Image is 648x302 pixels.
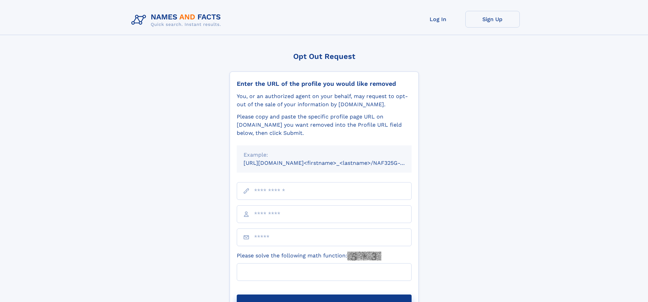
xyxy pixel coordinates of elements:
[230,52,419,61] div: Opt Out Request
[244,151,405,159] div: Example:
[244,160,425,166] small: [URL][DOMAIN_NAME]<firstname>_<lastname>/NAF325G-xxxxxxxx
[465,11,520,28] a: Sign Up
[237,252,381,260] label: Please solve the following math function:
[411,11,465,28] a: Log In
[237,113,412,137] div: Please copy and paste the specific profile page URL on [DOMAIN_NAME] you want removed into the Pr...
[237,80,412,88] div: Enter the URL of the profile you would like removed
[237,92,412,109] div: You, or an authorized agent on your behalf, may request to opt-out of the sale of your informatio...
[129,11,227,29] img: Logo Names and Facts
